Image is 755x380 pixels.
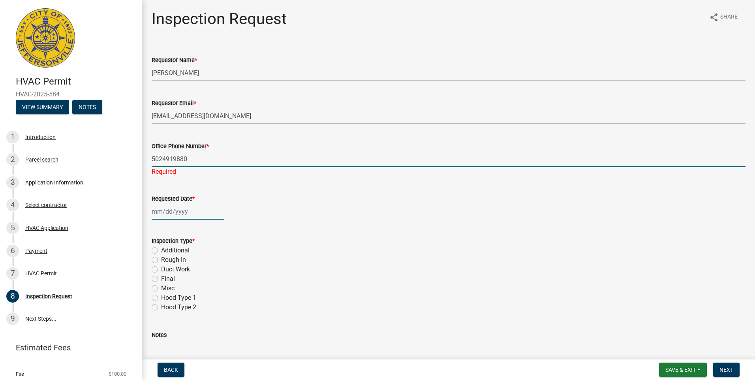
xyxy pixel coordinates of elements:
[25,271,57,276] div: HVAC Permit
[152,239,195,244] label: Inspection Type
[6,290,19,303] div: 8
[152,167,746,177] div: Required
[152,144,209,149] label: Office Phone Number
[152,333,167,338] label: Notes
[16,100,69,114] button: View Summary
[6,267,19,280] div: 7
[152,196,195,202] label: Requested Date
[665,367,696,373] span: Save & Exit
[158,363,184,377] button: Back
[25,225,68,231] div: HVAC Application
[109,371,126,376] span: $100.00
[6,312,19,325] div: 9
[161,246,190,255] label: Additional
[659,363,707,377] button: Save & Exit
[25,202,67,208] div: Select contractor
[6,153,19,166] div: 2
[72,104,102,111] wm-modal-confirm: Notes
[152,203,224,220] input: mm/dd/yyyy
[25,180,83,185] div: Application Information
[161,284,175,293] label: Misc
[161,293,196,303] label: Hood Type 1
[25,157,58,162] div: Parcel search
[16,8,75,68] img: City of Jeffersonville, Indiana
[6,245,19,257] div: 6
[152,101,196,106] label: Requestor Email
[709,13,719,22] i: share
[6,176,19,189] div: 3
[16,104,69,111] wm-modal-confirm: Summary
[6,340,130,356] a: Estimated Fees
[719,367,733,373] span: Next
[25,134,56,140] div: Introduction
[164,367,178,373] span: Back
[152,58,197,63] label: Requestor Name
[16,371,24,376] span: Fee
[6,199,19,211] div: 4
[720,13,738,22] span: Share
[161,255,186,265] label: Rough-In
[6,131,19,143] div: 1
[16,90,126,98] span: HVAC-2025-584
[25,248,47,254] div: Payment
[152,9,287,28] h1: Inspection Request
[703,9,744,25] button: shareShare
[161,303,196,312] label: Hood Type 2
[72,100,102,114] button: Notes
[25,293,72,299] div: Inspection Request
[161,265,190,274] label: Duct Work
[713,363,740,377] button: Next
[16,76,136,87] h4: HVAC Permit
[6,222,19,234] div: 5
[161,274,175,284] label: Final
